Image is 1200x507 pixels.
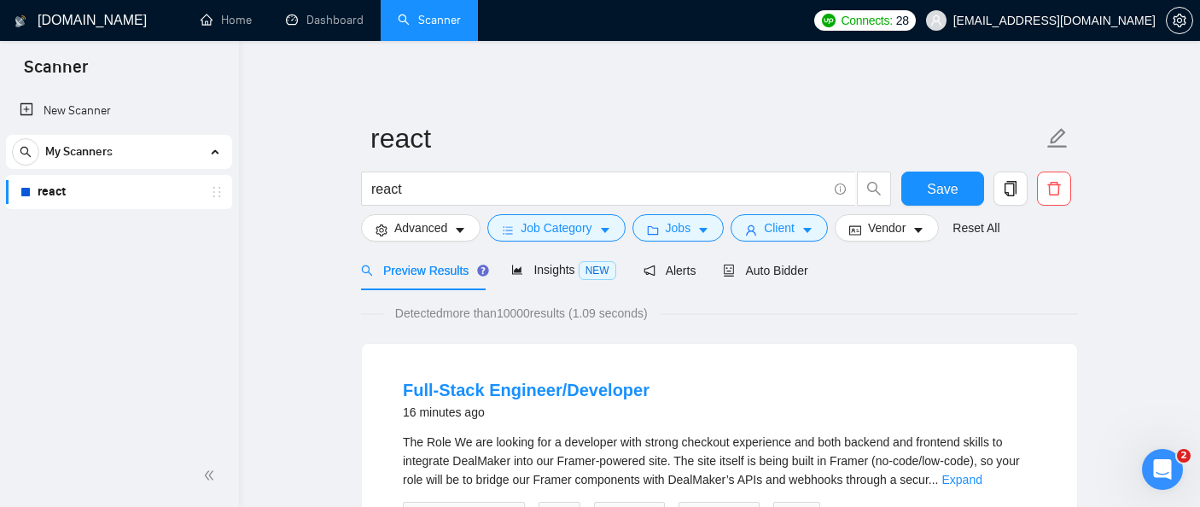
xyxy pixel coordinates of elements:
input: Scanner name... [370,117,1043,160]
div: Tooltip anchor [475,263,491,278]
span: holder [210,185,224,199]
span: 28 [896,11,909,30]
button: copy [993,172,1028,206]
li: New Scanner [6,94,232,128]
span: delete [1038,181,1070,196]
span: Job Category [521,219,591,237]
span: caret-down [801,224,813,236]
span: 2 [1177,449,1191,463]
div: The Role We are looking for a developer with strong checkout experience and both backend and fron... [403,433,1036,489]
button: userClientcaret-down [731,214,828,242]
span: robot [723,265,735,277]
span: copy [994,181,1027,196]
a: searchScanner [398,13,461,27]
span: edit [1046,127,1069,149]
a: Full-Stack Engineer/Developer [403,381,650,399]
span: user [745,224,757,236]
button: settingAdvancedcaret-down [361,214,481,242]
a: Reset All [952,219,999,237]
span: Detected more than 10000 results (1.09 seconds) [383,304,660,323]
span: search [13,146,38,158]
div: 16 minutes ago [403,402,650,422]
iframe: Intercom live chat [1142,449,1183,490]
span: ... [929,473,939,487]
span: caret-down [912,224,924,236]
a: homeHome [201,13,252,27]
span: Jobs [666,219,691,237]
a: Expand [941,473,982,487]
span: NEW [579,261,616,280]
span: setting [376,224,387,236]
button: folderJobscaret-down [632,214,725,242]
span: info-circle [835,184,846,195]
span: Alerts [644,264,696,277]
button: Save [901,172,984,206]
span: bars [502,224,514,236]
span: double-left [203,467,220,484]
li: My Scanners [6,135,232,209]
button: idcardVendorcaret-down [835,214,939,242]
a: dashboardDashboard [286,13,364,27]
a: react [38,175,200,209]
span: Auto Bidder [723,264,807,277]
a: setting [1166,14,1193,27]
span: notification [644,265,655,277]
span: Save [927,178,958,200]
span: search [361,265,373,277]
span: caret-down [697,224,709,236]
span: Scanner [10,55,102,90]
span: user [930,15,942,26]
span: search [858,181,890,196]
button: search [12,138,39,166]
span: Connects: [841,11,892,30]
span: My Scanners [45,135,113,169]
span: Advanced [394,219,447,237]
img: upwork-logo.png [822,14,836,27]
span: area-chart [511,264,523,276]
span: Client [764,219,795,237]
span: caret-down [599,224,611,236]
span: Insights [511,263,615,277]
img: logo [15,8,26,35]
span: folder [647,224,659,236]
button: delete [1037,172,1071,206]
a: New Scanner [20,94,218,128]
span: setting [1167,14,1192,27]
span: Vendor [868,219,906,237]
span: caret-down [454,224,466,236]
button: setting [1166,7,1193,34]
span: idcard [849,224,861,236]
input: Search Freelance Jobs... [371,178,827,200]
span: Preview Results [361,264,484,277]
button: barsJob Categorycaret-down [487,214,625,242]
button: search [857,172,891,206]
